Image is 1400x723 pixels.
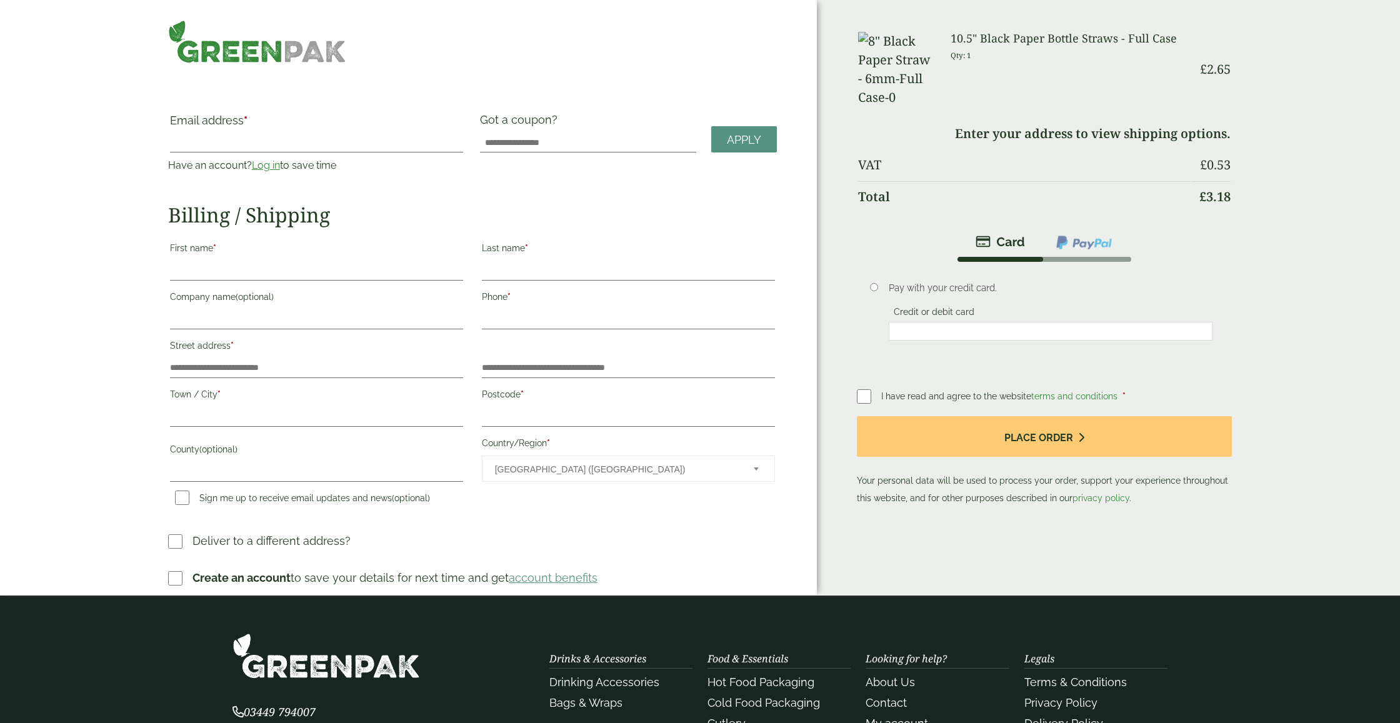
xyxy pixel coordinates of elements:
th: Total [858,181,1191,212]
a: Apply [711,126,777,153]
img: stripe.png [976,234,1025,249]
span: United Kingdom (UK) [495,456,737,482]
th: VAT [858,150,1191,180]
a: Hot Food Packaging [707,676,814,689]
abbr: required [521,389,524,399]
a: Bags & Wraps [549,696,622,709]
label: Phone [482,288,775,309]
h2: Billing / Shipping [168,203,777,227]
p: Deliver to a different address? [192,532,351,549]
label: Postcode [482,386,775,407]
span: Apply [727,133,761,147]
bdi: 2.65 [1200,61,1231,77]
label: Email address [170,115,463,132]
a: privacy policy [1072,493,1129,503]
abbr: required [1122,391,1126,401]
a: Privacy Policy [1024,696,1097,709]
a: 03449 794007 [232,707,316,719]
span: (optional) [392,493,430,503]
abbr: required [507,292,511,302]
p: Pay with your credit card. [889,281,1212,295]
a: account benefits [509,571,597,584]
label: Town / City [170,386,463,407]
label: Company name [170,288,463,309]
a: Terms & Conditions [1024,676,1127,689]
abbr: required [231,341,234,351]
label: Last name [482,239,775,261]
a: About Us [866,676,915,689]
bdi: 0.53 [1200,156,1231,173]
span: (optional) [236,292,274,302]
strong: Create an account [192,571,291,584]
label: First name [170,239,463,261]
span: Country/Region [482,456,775,482]
img: GreenPak Supplies [168,20,346,63]
small: Qty: 1 [951,51,971,60]
abbr: required [213,243,216,253]
label: Street address [170,337,463,358]
abbr: required [244,114,247,127]
h3: 10.5" Black Paper Bottle Straws - Full Case [951,32,1191,46]
a: Log in [252,159,280,171]
span: I have read and agree to the website [881,391,1120,401]
span: £ [1200,61,1207,77]
label: Got a coupon? [480,113,562,132]
abbr: required [217,389,221,399]
abbr: required [547,438,550,448]
button: Place order [857,416,1232,457]
abbr: required [525,243,528,253]
input: Sign me up to receive email updates and news(optional) [175,491,189,505]
label: County [170,441,463,462]
a: Cold Food Packaging [707,696,820,709]
p: Your personal data will be used to process your order, support your experience throughout this we... [857,416,1232,507]
span: £ [1200,156,1207,173]
bdi: 3.18 [1199,188,1231,205]
span: £ [1199,188,1206,205]
img: ppcp-gateway.png [1055,234,1113,251]
span: (optional) [199,444,237,454]
a: terms and conditions [1031,391,1117,401]
iframe: Secure card payment input frame [892,326,1209,337]
img: GreenPak Supplies [232,633,420,679]
label: Sign me up to receive email updates and news [170,493,435,507]
td: Enter your address to view shipping options. [858,119,1231,149]
a: Contact [866,696,907,709]
p: Have an account? to save time [168,158,465,173]
span: 03449 794007 [232,704,316,719]
a: Drinking Accessories [549,676,659,689]
img: 8" Black Paper Straw - 6mm-Full Case-0 [858,32,936,107]
label: Credit or debit card [889,307,979,321]
p: to save your details for next time and get [192,569,597,586]
label: Country/Region [482,434,775,456]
